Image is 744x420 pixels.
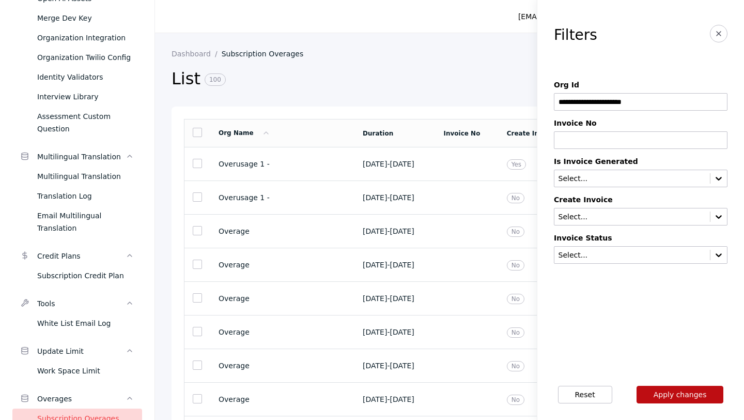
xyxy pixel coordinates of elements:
a: Email Multilingual Translation [12,206,142,238]
div: Translation Log [37,190,134,202]
h3: Filters [554,27,597,43]
a: Translation Log [12,186,142,206]
label: Invoice Status [554,234,727,242]
div: Organization Twilio Config [37,51,134,64]
a: Organization Integration [12,28,142,48]
a: Dashboard [172,50,222,58]
a: Identity Validators [12,67,142,87]
span: Overage [219,328,250,336]
span: Overage [219,294,250,303]
span: Overage [219,395,250,403]
a: Assessment Custom Question [12,107,142,139]
a: Multilingual Translation [12,167,142,186]
button: Apply changes [637,386,724,403]
label: Is Invoice Generated [554,157,727,166]
a: Org Name [219,129,270,137]
a: White List Email Log [12,313,142,333]
div: Multilingual Translation [37,151,126,163]
span: Overage [219,227,250,235]
span: Overage [219,362,250,370]
span: [DATE] - [DATE] [363,193,414,202]
div: Work Space Limit [37,365,134,377]
a: Work Space Limit [12,361,142,381]
label: Invoice No [554,119,727,127]
span: No [507,327,524,338]
div: [EMAIL_ADDRESS][PERSON_NAME][DOMAIN_NAME] [518,10,705,23]
a: Subscription Overages [222,50,312,58]
span: Yes [507,159,526,170]
span: No [507,395,524,405]
a: Invoice No [444,130,481,137]
span: [DATE] - [DATE] [363,362,414,370]
span: Overusage 1 - [219,193,270,202]
span: [DATE] - [DATE] [363,261,414,269]
h2: List [172,68,567,90]
a: Organization Twilio Config [12,48,142,67]
div: Overages [37,393,126,405]
div: White List Email Log [37,317,134,329]
div: Subscription Credit Plan [37,269,134,282]
span: No [507,260,524,271]
label: Create Invoice [554,196,727,204]
div: Merge Dev Key [37,12,134,24]
div: Identity Validators [37,71,134,83]
div: Credit Plans [37,250,126,262]
div: Organization Integration [37,32,134,44]
span: [DATE] - [DATE] [363,395,414,403]
button: Reset [558,386,612,403]
span: [DATE] - [DATE] [363,160,414,168]
span: No [507,361,524,371]
div: Update Limit [37,345,126,357]
span: No [507,294,524,304]
span: [DATE] - [DATE] [363,294,414,303]
span: Overage [219,261,250,269]
div: Email Multilingual Translation [37,209,134,234]
span: Overusage 1 - [219,160,270,168]
span: 100 [205,73,226,86]
label: Org Id [554,81,727,89]
a: Merge Dev Key [12,8,142,28]
div: Interview Library [37,91,134,103]
a: Subscription Credit Plan [12,266,142,286]
a: Interview Library [12,87,142,107]
span: [DATE] - [DATE] [363,328,414,336]
span: No [507,227,524,237]
div: Multilingual Translation [37,170,134,183]
td: Duration [354,119,435,147]
span: No [507,193,524,203]
a: Create Invoice [507,130,557,137]
span: [DATE] - [DATE] [363,227,414,235]
div: Assessment Custom Question [37,110,134,135]
div: Tools [37,297,126,310]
